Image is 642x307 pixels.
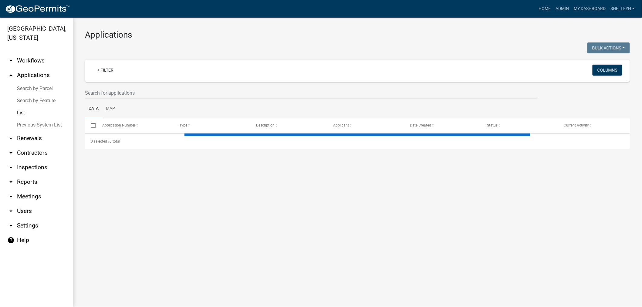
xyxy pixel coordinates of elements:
[536,3,553,15] a: Home
[7,193,15,200] i: arrow_drop_down
[85,30,630,40] h3: Applications
[558,118,635,133] datatable-header-cell: Current Activity
[7,135,15,142] i: arrow_drop_down
[7,164,15,171] i: arrow_drop_down
[256,123,275,127] span: Description
[608,3,637,15] a: shelleyh
[7,72,15,79] i: arrow_drop_up
[7,237,15,244] i: help
[7,207,15,215] i: arrow_drop_down
[85,87,538,99] input: Search for applications
[96,118,174,133] datatable-header-cell: Application Number
[7,222,15,229] i: arrow_drop_down
[174,118,251,133] datatable-header-cell: Type
[92,65,118,76] a: + Filter
[7,57,15,64] i: arrow_drop_down
[179,123,187,127] span: Type
[7,149,15,157] i: arrow_drop_down
[85,118,96,133] datatable-header-cell: Select
[327,118,404,133] datatable-header-cell: Applicant
[487,123,498,127] span: Status
[564,123,589,127] span: Current Activity
[593,65,622,76] button: Columns
[102,99,119,119] a: Map
[333,123,349,127] span: Applicant
[587,42,630,53] button: Bulk Actions
[571,3,608,15] a: My Dashboard
[250,118,327,133] datatable-header-cell: Description
[410,123,431,127] span: Date Created
[91,139,110,143] span: 0 selected /
[7,178,15,186] i: arrow_drop_down
[85,134,630,149] div: 0 total
[481,118,558,133] datatable-header-cell: Status
[85,99,102,119] a: Data
[553,3,571,15] a: Admin
[404,118,481,133] datatable-header-cell: Date Created
[103,123,136,127] span: Application Number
